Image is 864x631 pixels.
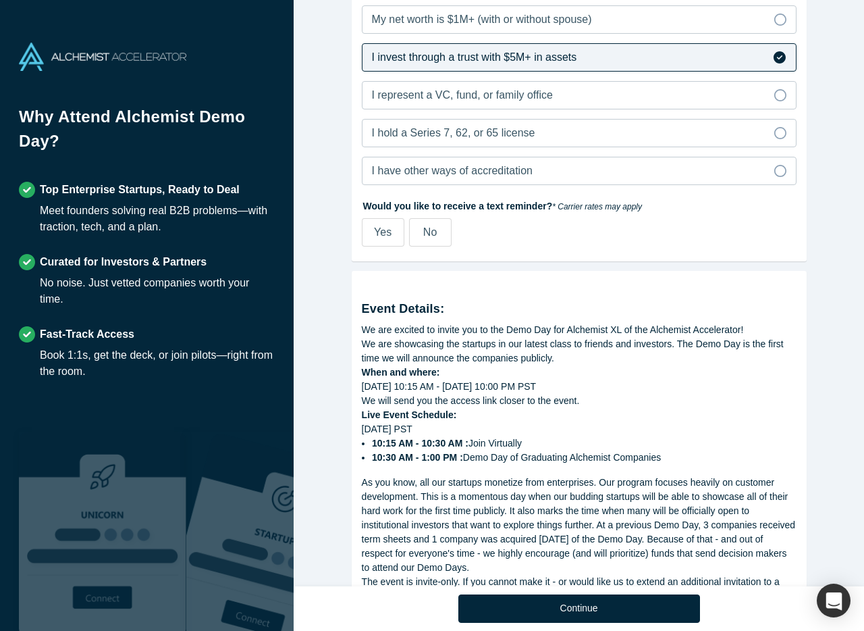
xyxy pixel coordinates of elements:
[372,89,553,101] span: I represent a VC, fund, or family office
[362,195,796,213] label: Would you like to receive a text reminder?
[362,476,796,575] div: As you know, all our startups monetize from enterprises. Our program focuses heavily on customer ...
[40,203,275,235] div: Meet founders solving real B2B problems—with traction, tech, and a plan.
[372,438,468,449] strong: 10:15 AM - 10:30 AM :
[362,394,796,408] div: We will send you the access link closer to the event.
[186,432,354,631] img: Prism AI
[372,127,535,138] span: I hold a Series 7, 62, or 65 license
[372,165,533,176] span: I have other ways of accreditation
[362,575,796,617] div: The event is invite-only. If you cannot make it - or would like us to extend an additional invita...
[19,105,275,163] h1: Why Attend Alchemist Demo Day?
[372,452,463,463] strong: 10:30 AM - 1:00 PM :
[40,275,275,307] div: No noise. Just vetted companies worth your time.
[362,367,440,378] strong: When and where:
[40,347,275,380] div: Book 1:1s, get the deck, or join pilots—right from the room.
[362,337,796,365] div: We are showcasing the startups in our latest class to friends and investors. The Demo Day is the ...
[423,226,437,238] span: No
[372,14,592,25] span: My net worth is $1M+ (with or without spouse)
[362,323,796,337] div: We are excited to invite you to the Demo Day for Alchemist XL of the Alchemist Accelerator!
[458,595,700,623] button: Continue
[40,328,134,340] strong: Fast-Track Access
[362,422,796,465] div: [DATE] PST
[362,409,457,420] strong: Live Event Schedule:
[19,432,186,631] img: Robust Technologies
[19,43,186,71] img: Alchemist Accelerator Logo
[362,302,445,315] strong: Event Details:
[374,226,391,238] span: Yes
[362,380,796,394] div: [DATE] 10:15 AM - [DATE] 10:00 PM PST
[40,256,207,268] strong: Curated for Investors & Partners
[372,451,796,465] li: Demo Day of Graduating Alchemist Companies
[372,436,796,451] li: Join Virtually
[372,51,577,63] span: I invest through a trust with $5M+ in assets
[552,202,642,211] em: * Carrier rates may apply
[40,184,240,195] strong: Top Enterprise Startups, Ready to Deal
